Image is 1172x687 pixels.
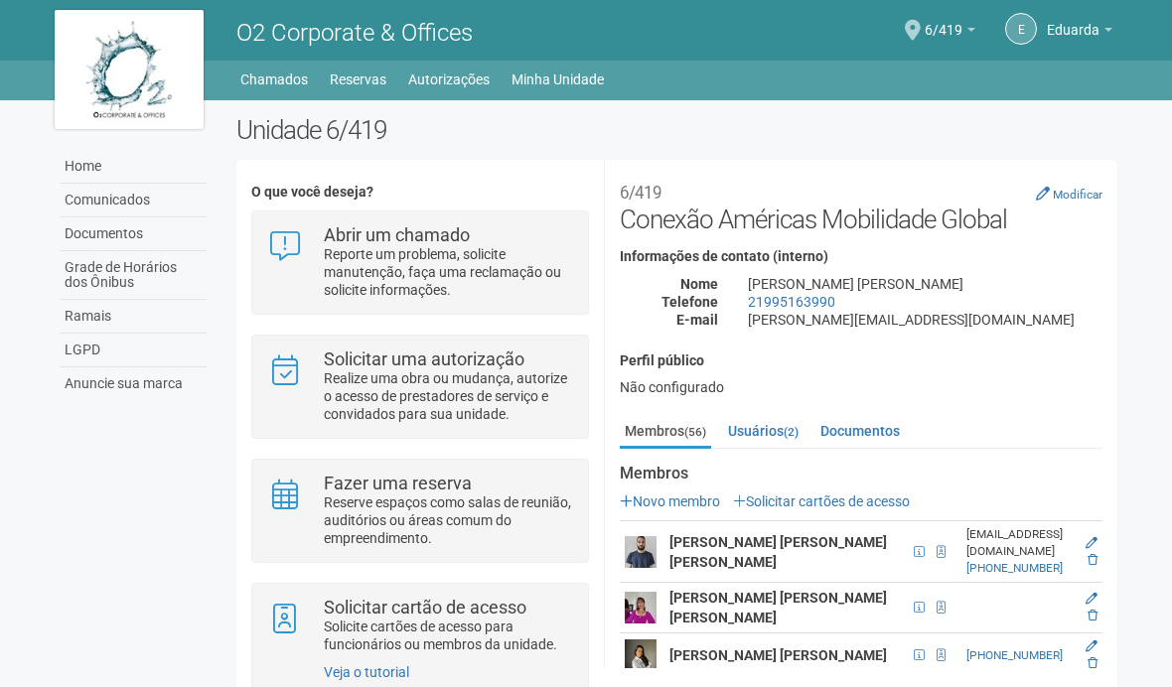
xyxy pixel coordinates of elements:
a: Chamados [240,66,308,93]
span: Eduarda [1047,3,1099,38]
a: Editar membro [1086,639,1098,653]
strong: [PERSON_NAME] [PERSON_NAME] [PERSON_NAME] [669,590,887,625]
strong: Solicitar uma autorização [324,348,524,369]
strong: Abrir um chamado [324,224,470,245]
small: Modificar [1053,188,1102,202]
a: Eduarda [1047,25,1112,41]
div: [PERSON_NAME][EMAIL_ADDRESS][DOMAIN_NAME] [733,311,1117,329]
img: logo.jpg [55,10,204,129]
h2: Unidade 6/419 [236,115,1117,145]
p: Reserve espaços como salas de reunião, auditórios ou áreas comum do empreendimento. [324,493,573,547]
small: 6/419 [620,183,661,203]
a: Reservas [330,66,386,93]
div: Não configurado [620,378,1102,396]
a: [PHONE_NUMBER] [966,648,1063,662]
strong: Membros [620,465,1102,482]
strong: Fazer uma reserva [324,473,472,493]
img: user.png [625,536,657,568]
small: (56) [684,425,706,439]
a: Documentos [815,416,905,446]
a: Autorizações [408,66,490,93]
strong: E-mail [676,312,718,328]
span: 6/419 [925,3,962,38]
p: Realize uma obra ou mudança, autorize o acesso de prestadores de serviço e convidados para sua un... [324,369,573,423]
h4: Perfil público [620,353,1102,368]
strong: Solicitar cartão de acesso [324,597,526,618]
img: user.png [625,639,657,671]
div: [EMAIL_ADDRESS][DOMAIN_NAME] [966,526,1075,560]
a: Abrir um chamado Reporte um problema, solicite manutenção, faça uma reclamação ou solicite inform... [267,226,572,299]
a: Solicitar cartão de acesso Solicite cartões de acesso para funcionários ou membros da unidade. [267,599,572,653]
a: 21995163990 [748,294,835,310]
a: [PHONE_NUMBER] [966,561,1063,575]
img: user.png [625,592,657,623]
div: [PERSON_NAME] [PERSON_NAME] [733,275,1117,293]
a: Comunicados [60,184,207,217]
a: Solicitar uma autorização Realize uma obra ou mudança, autorize o acesso de prestadores de serviç... [267,350,572,423]
a: Modificar [1036,186,1102,202]
a: 6/419 [925,25,975,41]
a: Usuários(2) [723,416,804,446]
a: Grade de Horários dos Ônibus [60,251,207,300]
a: Editar membro [1086,592,1098,606]
a: Fazer uma reserva Reserve espaços como salas de reunião, auditórios ou áreas comum do empreendime... [267,475,572,547]
a: Minha Unidade [512,66,604,93]
a: Veja o tutorial [324,664,409,680]
p: Reporte um problema, solicite manutenção, faça uma reclamação ou solicite informações. [324,245,573,299]
a: E [1005,13,1037,45]
p: Solicite cartões de acesso para funcionários ou membros da unidade. [324,618,573,653]
a: Novo membro [620,493,720,509]
a: Editar membro [1086,536,1098,550]
small: (2) [784,425,799,439]
a: Excluir membro [1088,656,1098,670]
a: LGPD [60,334,207,367]
a: Membros(56) [620,416,711,449]
a: Excluir membro [1088,609,1098,622]
h2: Conexão Américas Mobilidade Global [620,175,1102,234]
a: Documentos [60,217,207,251]
strong: Nome [680,276,718,292]
h4: Informações de contato (interno) [620,249,1102,264]
h4: O que você deseja? [251,185,588,200]
strong: [PERSON_NAME] [PERSON_NAME] [PERSON_NAME] [669,534,887,570]
span: O2 Corporate & Offices [236,19,473,47]
a: Ramais [60,300,207,334]
strong: [PERSON_NAME] [PERSON_NAME] [669,647,887,663]
strong: Telefone [661,294,718,310]
a: Home [60,150,207,184]
a: Excluir membro [1088,553,1098,567]
a: Solicitar cartões de acesso [733,493,910,509]
a: Anuncie sua marca [60,367,207,400]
